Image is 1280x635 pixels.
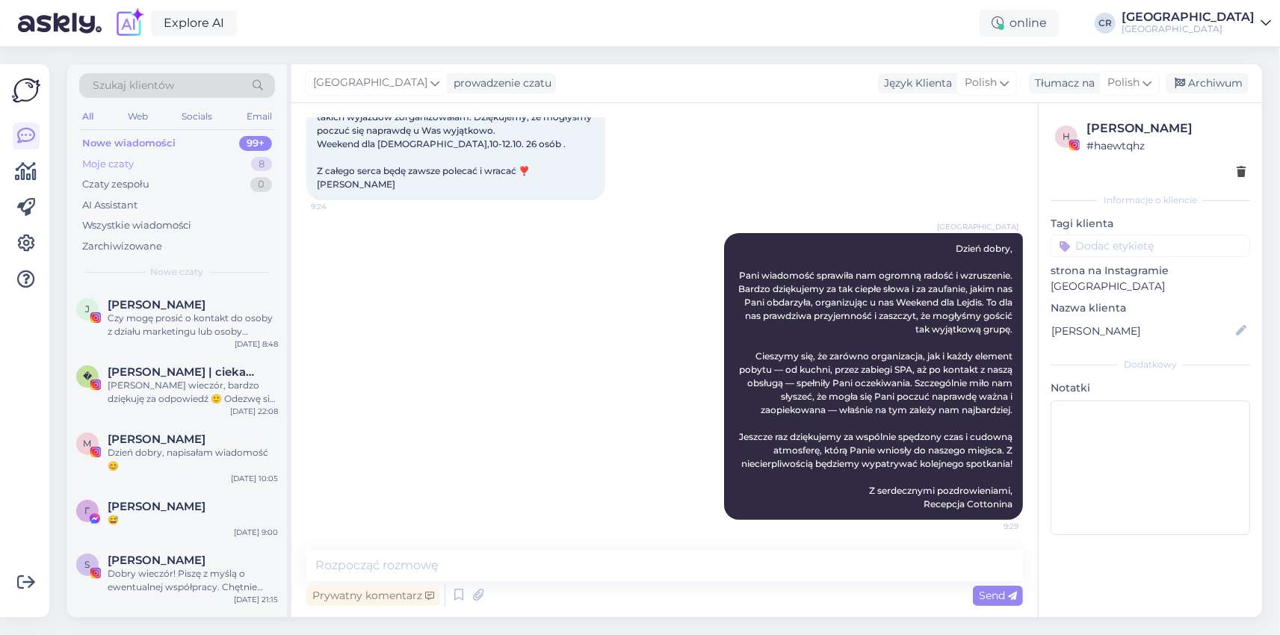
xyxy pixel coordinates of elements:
div: online [980,10,1059,37]
p: Notatki [1051,380,1250,396]
div: prowadzenie czatu [448,75,551,91]
span: Monika Kowalewska [108,433,205,446]
a: [GEOGRAPHIC_DATA][GEOGRAPHIC_DATA] [1122,11,1271,35]
span: Jordan Koman [108,298,205,312]
div: [DATE] 9:00 [234,527,278,538]
div: [DATE] 8:48 [235,338,278,350]
div: Web [125,107,151,126]
div: Prywatny komentarz [306,586,440,606]
span: Г [85,505,90,516]
span: Polish [965,75,997,91]
span: 𝐁𝐞𝐫𝐧𝐚𝐝𝐞𝐭𝐭𝐚 | ciekawe miejsca • hotele • podróżnicze porady [108,365,263,379]
img: explore-ai [114,7,145,39]
p: [GEOGRAPHIC_DATA] [1051,279,1250,294]
div: Dobry wieczór! Piszę z myślą o ewentualnej współpracy. Chętnie przygotuję materiały w ramach poby... [108,567,278,594]
div: Dodatkowy [1051,358,1250,371]
div: Wszystkie wiadomości [82,218,191,233]
div: Zarchiwizowane [82,239,162,254]
div: CR [1095,13,1116,34]
div: Czaty zespołu [82,177,149,192]
div: 😅 [108,513,278,527]
div: All [79,107,96,126]
div: [GEOGRAPHIC_DATA] [1122,23,1255,35]
span: Send [979,589,1017,602]
span: M [84,438,92,449]
div: 0 [250,177,272,192]
span: Polish [1107,75,1140,91]
span: [GEOGRAPHIC_DATA] [937,221,1018,232]
div: [PERSON_NAME] wieczór, bardzo dziękuję za odpowiedź 🙂 Odezwę się za jakiś czas na ten email jako ... [108,379,278,406]
span: 9:29 [962,521,1018,532]
div: Email [244,107,275,126]
input: Dodać etykietę [1051,235,1250,257]
div: Archiwum [1166,73,1249,93]
div: Język Klienta [878,75,952,91]
span: Nowe czaty [151,265,204,279]
span: h [1063,131,1070,142]
a: Explore AI [151,10,237,36]
span: Sylwia Tomczak [108,554,205,567]
div: Czy mogę prosić o kontakt do osoby z działu marketingu lub osoby zajmującej się działaniami promo... [108,312,278,338]
div: Nowe wiadomości [82,136,176,151]
div: [GEOGRAPHIC_DATA] [1122,11,1255,23]
div: 99+ [239,136,272,151]
span: Szukaj klientów [93,78,174,93]
div: [PERSON_NAME] [1086,120,1246,137]
div: Dzień dobry, napisałam wiadomość 😊 [108,446,278,473]
p: Tagi klienta [1051,216,1250,232]
span: [GEOGRAPHIC_DATA] [313,75,427,91]
div: AI Assistant [82,198,137,213]
p: strona na Instagramie [1051,263,1250,279]
div: [DATE] 21:15 [234,594,278,605]
span: J [85,303,90,315]
div: Informacje o kliencie [1051,193,1250,207]
p: Nazwa klienta [1051,300,1250,316]
input: Dodaj nazwę [1051,323,1233,339]
span: S [85,559,90,570]
span: Галина Попова [108,500,205,513]
div: Tłumacz na [1029,75,1095,91]
img: Askly Logo [12,76,40,105]
div: 8 [251,157,272,172]
span: � [83,371,92,382]
span: 9:24 [311,201,367,212]
div: Socials [179,107,215,126]
div: [DATE] 22:08 [230,406,278,417]
div: [DATE] 10:05 [231,473,278,484]
div: # haewtqhz [1086,137,1246,154]
div: Moje czaty [82,157,134,172]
